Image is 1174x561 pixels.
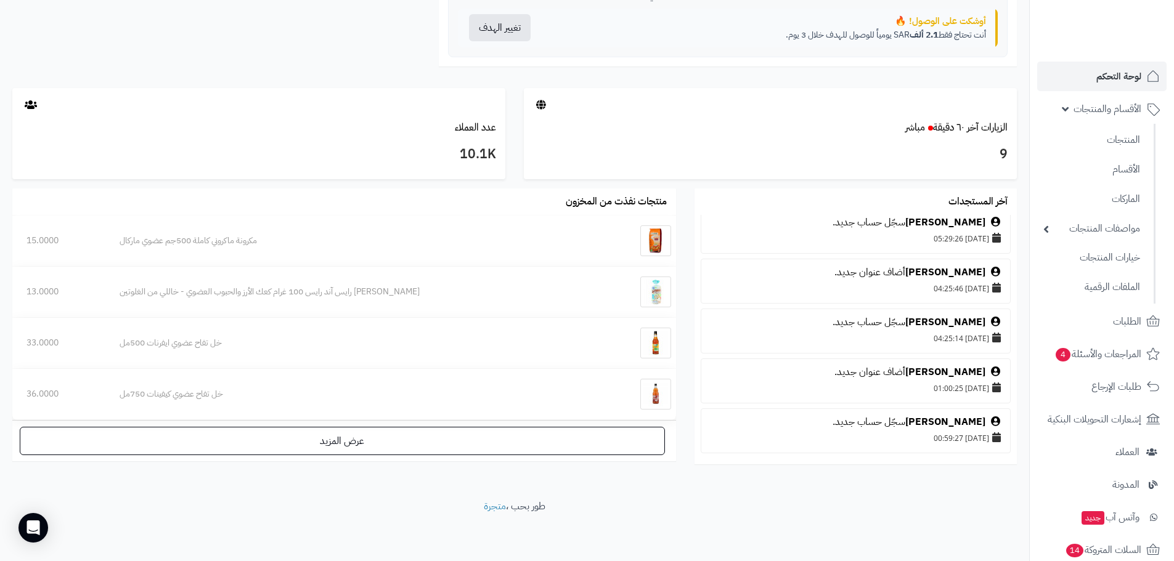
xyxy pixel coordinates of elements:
[26,235,91,247] div: 15.0000
[1037,156,1146,183] a: الأقسام
[1037,186,1146,212] a: الماركات
[905,215,985,230] a: [PERSON_NAME]
[22,144,496,165] h3: 10.1K
[1112,476,1139,493] span: المدونة
[1065,541,1141,559] span: السلات المتروكة
[640,225,671,256] img: مكرونة ماكروني كاملة 500جم عضوي ماركال
[1037,216,1146,242] a: مواصفات المنتجات
[1066,544,1083,557] span: 14
[1056,348,1070,361] span: 4
[1091,378,1141,395] span: طلبات الإرجاع
[1054,345,1141,363] span: المراجعات والأسئلة
[469,14,531,41] button: تغيير الهدف
[707,230,1004,247] div: [DATE] 05:29:26
[18,513,48,543] div: Open Intercom Messenger
[120,235,598,247] div: مكرونة ماكروني كاملة 500جم عضوي ماركال
[1037,502,1167,532] a: وآتس آبجديد
[1113,313,1141,330] span: الطلبات
[1037,307,1167,336] a: الطلبات
[707,379,1004,397] div: [DATE] 01:00:25
[640,379,671,410] img: خل تفاح عضوي كيفينات 750مل
[707,329,1004,347] div: [DATE] 04:25:14
[1080,509,1139,526] span: وآتس آب
[1037,339,1167,369] a: المراجعات والأسئلة4
[26,388,91,400] div: 36.0000
[707,365,1004,379] div: أضاف عنوان جديد.
[948,196,1008,208] h3: آخر المستجدات
[905,120,925,135] small: مباشر
[1037,244,1146,271] a: خيارات المنتجات
[120,286,598,298] div: [PERSON_NAME] رايس آند رايس 100 غرام كعك الأرز والحبوب العضوي - خاللي من الغلوتين
[707,265,1004,280] div: أضاف عنوان جديد.
[905,414,985,429] a: [PERSON_NAME]
[640,276,671,307] img: بروبايوس رايس آند رايس 100 غرام كعك الأرز والحبوب العضوي - خاللي من الغلوتين
[566,196,667,208] h3: منتجات نفذت من المخزون
[707,415,1004,429] div: سجّل حساب جديد.
[640,328,671,358] img: خل تفاح عضوي ايفرنات 500مل
[905,265,985,280] a: [PERSON_NAME]
[1037,405,1167,434] a: إشعارات التحويلات البنكية
[455,120,496,135] a: عدد العملاء
[120,388,598,400] div: خل تفاح عضوي كيفينات 750مل
[1037,437,1167,467] a: العملاء
[1115,443,1139,461] span: العملاء
[26,337,91,349] div: 33.0000
[20,427,665,455] a: عرض المزيد
[905,120,1008,135] a: الزيارات آخر ٦٠ دقيقةمباشر
[1037,127,1146,153] a: المنتجات
[26,286,91,298] div: 13.0000
[1037,274,1146,301] a: الملفات الرقمية
[707,280,1004,297] div: [DATE] 04:25:46
[1082,511,1104,525] span: جديد
[1037,372,1167,402] a: طلبات الإرجاع
[707,216,1004,230] div: سجّل حساب جديد.
[1074,100,1141,118] span: الأقسام والمنتجات
[1037,470,1167,499] a: المدونة
[707,315,1004,329] div: سجّل حساب جديد.
[1037,62,1167,91] a: لوحة التحكم
[1096,68,1141,85] span: لوحة التحكم
[905,315,985,329] a: [PERSON_NAME]
[1048,411,1141,428] span: إشعارات التحويلات البنكية
[551,15,986,28] div: أوشكت على الوصول! 🔥
[910,28,938,41] strong: 2.1 ألف
[551,29,986,41] p: أنت تحتاج فقط SAR يومياً للوصول للهدف خلال 3 يوم.
[484,499,506,514] a: متجرة
[905,365,985,379] a: [PERSON_NAME]
[707,429,1004,446] div: [DATE] 00:59:27
[120,337,598,349] div: خل تفاح عضوي ايفرنات 500مل
[533,144,1008,165] h3: 9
